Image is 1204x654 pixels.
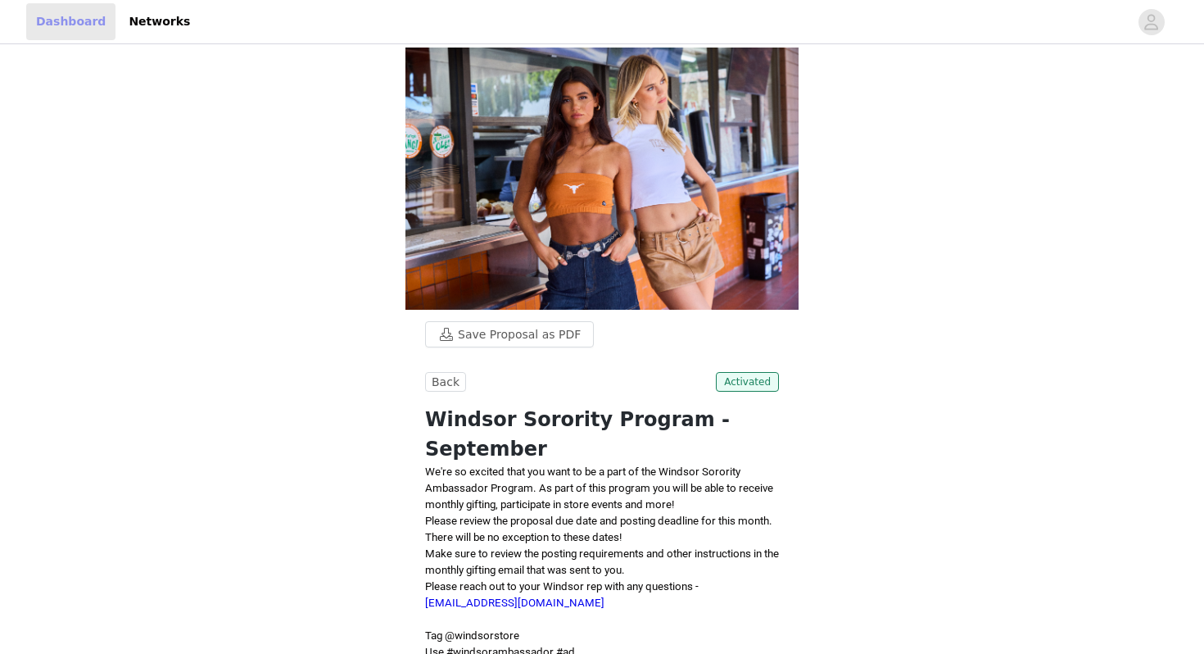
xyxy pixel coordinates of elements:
[425,466,773,511] span: We're so excited that you want to be a part of the Windsor Sorority Ambassador Program. As part o...
[425,372,466,392] button: Back
[716,372,779,392] span: Activated
[425,597,604,609] a: [EMAIL_ADDRESS][DOMAIN_NAME]
[425,580,699,609] span: Please reach out to your Windsor rep with any questions -
[425,547,779,576] span: Make sure to review the posting requirements and other instructions in the monthly gifting email ...
[1143,9,1159,35] div: avatar
[425,321,594,347] button: Save Proposal as PDF
[405,48,799,310] img: campaign image
[119,3,200,40] a: Networks
[425,515,772,543] span: Please review the proposal due date and posting deadline for this month. There will be no excepti...
[425,629,519,642] span: Tag @windsorstore
[425,405,779,464] h1: Windsor Sorority Program - September
[26,3,115,40] a: Dashboard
